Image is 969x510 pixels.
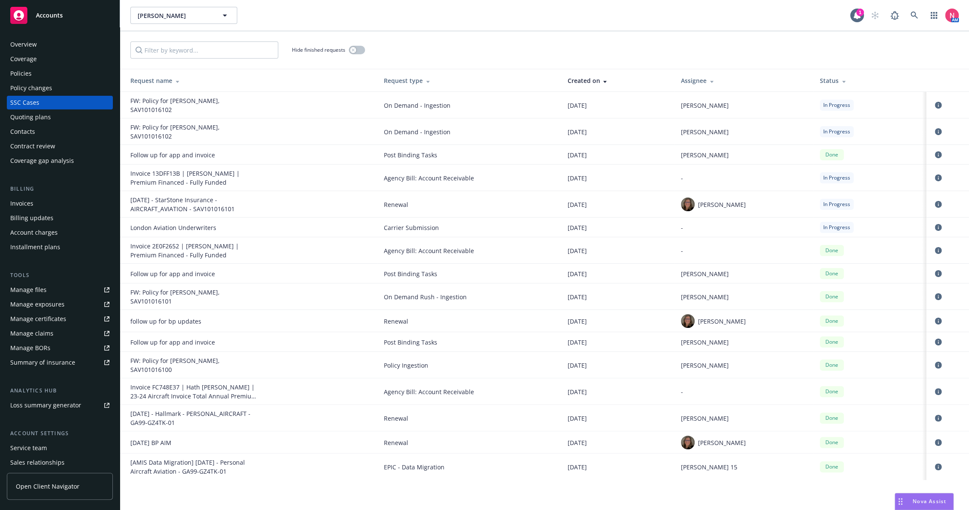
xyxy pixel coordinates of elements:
span: Done [823,317,840,325]
a: circleInformation [933,316,943,326]
span: Accounts [36,12,63,19]
span: [DATE] [567,292,586,301]
span: Nova Assist [913,498,946,505]
span: Done [823,388,840,395]
span: On Demand - Ingestion [384,127,554,136]
img: photo [681,198,695,211]
span: Done [823,270,840,277]
div: Manage certificates [10,312,66,326]
div: follow up for bp updates [130,317,259,326]
div: Summary of insurance [10,356,75,369]
span: Done [823,439,840,446]
span: Agency Bill: Account Receivable [384,174,554,183]
input: Filter by keyword... [130,41,278,59]
span: [PERSON_NAME] 15 [681,463,737,472]
a: Start snowing [866,7,884,24]
span: In Progress [823,200,850,208]
span: [PERSON_NAME] [681,292,729,301]
a: Manage BORs [7,341,113,355]
a: circleInformation [933,173,943,183]
div: - [681,387,806,396]
a: Quoting plans [7,110,113,124]
div: SSC Cases [10,96,39,109]
span: [PERSON_NAME] [681,414,729,423]
span: Hide finished requests [292,46,345,53]
div: London Aviation Underwriters [130,223,259,232]
div: FW: Policy for Hath Riley Harvey, SAV101016102 [130,96,259,114]
div: Invoice 2E0F2652 | Hath Riley Harvey | Premium Financed - Fully Funded [130,242,259,259]
span: On Demand Rush - Ingestion [384,292,554,301]
a: Policy changes [7,81,113,95]
div: Analytics hub [7,386,113,395]
div: Manage BORs [10,341,50,355]
img: photo [945,9,959,22]
span: [DATE] [567,463,586,472]
div: Follow up for app and invoice [130,338,259,347]
div: Billing [7,185,113,193]
div: Service team [10,441,47,455]
div: Manage claims [10,327,53,340]
span: [DATE] [567,269,586,278]
a: Contacts [7,125,113,139]
span: Post Binding Tasks [384,150,554,159]
a: circleInformation [933,150,943,160]
span: [PERSON_NAME] [681,101,729,110]
span: Done [823,414,840,422]
div: Invoice FC748E37 | Hath Riley Harvey | 23-24 Aircraft Invoice Total Annual Premium: $4,281 Financ... [130,383,259,401]
div: Status [820,76,919,85]
a: circleInformation [933,127,943,137]
span: [DATE] [567,387,586,396]
a: circleInformation [933,437,943,448]
span: Post Binding Tasks [384,269,554,278]
span: Renewal [384,317,554,326]
div: Coverage [10,52,37,66]
span: [PERSON_NAME] [698,438,746,447]
div: Coverage gap analysis [10,154,74,168]
div: Manage exposures [10,298,65,311]
span: [DATE] [567,317,586,326]
a: Invoices [7,197,113,210]
div: - [681,223,806,232]
div: Request name [130,76,370,85]
a: Overview [7,38,113,51]
div: [AMIS Data Migration] 2022-07-10 - Personal Aircraft Aviation - GA99-GZ4TK-01 [130,458,259,476]
a: Loss summary generator [7,398,113,412]
span: On Demand - Ingestion [384,101,554,110]
span: [PERSON_NAME] [681,127,729,136]
a: Sales relationships [7,456,113,469]
span: [DATE] [567,174,586,183]
div: Contacts [10,125,35,139]
span: [PERSON_NAME] [681,338,729,347]
div: 1 [856,9,864,16]
span: Agency Bill: Account Receivable [384,246,554,255]
span: In Progress [823,101,850,109]
div: 07/10/25 - StarStone Insurance - AIRCRAFT_AVIATION - SAV101016101 [130,195,259,213]
div: Follow up for app and invoice [130,150,259,159]
button: Nova Assist [895,493,954,510]
a: Billing updates [7,211,113,225]
a: Summary of insurance [7,356,113,369]
a: Coverage gap analysis [7,154,113,168]
span: Policy Ingestion [384,361,554,370]
span: [DATE] [567,438,586,447]
div: Invoice 13DFF13B | Hath Riley Harvey | Premium Financed - Fully Funded [130,169,259,187]
div: Contract review [10,139,55,153]
span: Done [823,151,840,159]
img: photo [681,314,695,328]
div: Policies [10,67,32,80]
div: Policy changes [10,81,52,95]
span: [PERSON_NAME] [138,11,212,20]
a: Report a Bug [886,7,903,24]
div: 07/10/2023 BP AIM [130,438,259,447]
a: Manage claims [7,327,113,340]
span: [DATE] [567,246,586,255]
a: circleInformation [933,199,943,209]
div: Loss summary generator [10,398,81,412]
div: FW: Policy for Hath Riley Harvey, SAV101016102 [130,123,259,141]
a: Account charges [7,226,113,239]
a: Coverage [7,52,113,66]
span: Done [823,293,840,301]
span: In Progress [823,224,850,231]
span: Done [823,247,840,254]
a: Manage files [7,283,113,297]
